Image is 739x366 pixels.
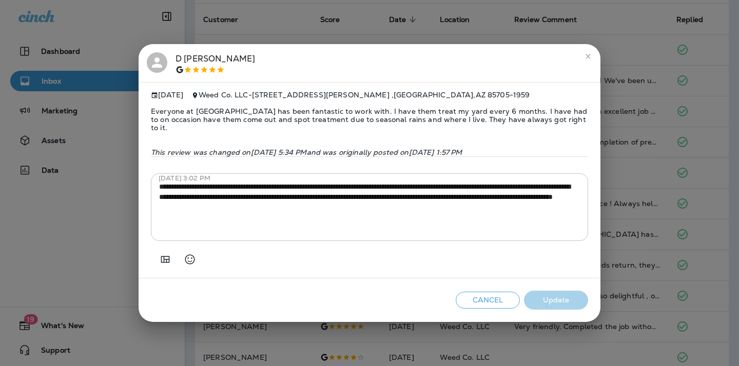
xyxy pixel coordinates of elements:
button: Cancel [456,292,520,309]
button: Select an emoji [180,249,200,270]
button: close [580,48,596,65]
span: and was originally posted on [DATE] 1:57 PM [307,148,462,157]
span: Everyone at [GEOGRAPHIC_DATA] has been fantastic to work with. I have them treat my yard every 6 ... [151,99,588,140]
span: [DATE] [151,91,183,99]
p: This review was changed on [DATE] 5:34 PM [151,148,588,156]
span: Weed Co. LLC - [STREET_ADDRESS][PERSON_NAME] , [GEOGRAPHIC_DATA] , AZ 85705-1959 [199,90,530,99]
div: D [PERSON_NAME] [176,52,255,74]
button: Add in a premade template [155,249,176,270]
